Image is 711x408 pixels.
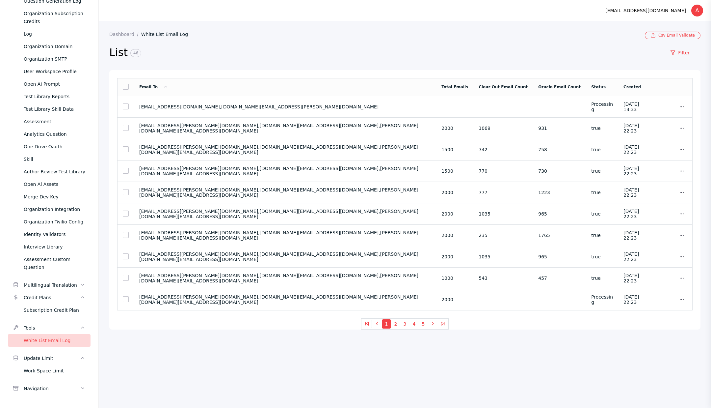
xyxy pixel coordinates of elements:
[24,218,85,226] div: Organization Twilio Config
[538,276,581,281] section: 457
[8,7,91,28] a: Organization Subscription Credits
[24,130,85,138] div: Analytics Question
[538,168,581,174] section: 730
[24,193,85,201] div: Merge Dev Key
[8,103,91,115] a: Test Library Skill Data
[623,166,639,176] span: [DATE] 22:23
[591,233,613,238] section: true
[623,273,639,283] span: [DATE] 22:23
[24,385,80,393] div: Navigation
[591,168,613,174] section: true
[591,211,613,217] section: true
[441,85,468,89] a: Total Emails
[8,190,91,203] a: Merge Dev Key
[24,367,85,375] div: Work Space Limit
[409,319,419,329] button: 4
[623,187,639,198] span: [DATE] 22:23
[538,147,581,152] section: 758
[109,32,141,37] a: Dashboard
[139,144,431,155] section: [EMAIL_ADDRESS][PERSON_NAME][DOMAIN_NAME],[DOMAIN_NAME][EMAIL_ADDRESS][DOMAIN_NAME],[PERSON_NAME]...
[24,243,85,251] div: Interview Library
[441,297,468,302] section: 2000
[8,140,91,153] a: One Drive Oauth
[8,115,91,128] a: Assessment
[538,233,581,238] section: 1765
[479,276,528,281] section: 543
[139,123,431,133] section: [EMAIL_ADDRESS][PERSON_NAME][DOMAIN_NAME],[DOMAIN_NAME][EMAIL_ADDRESS][DOMAIN_NAME],[PERSON_NAME]...
[8,178,91,190] a: Open Ai Assets
[139,209,431,219] section: [EMAIL_ADDRESS][PERSON_NAME][DOMAIN_NAME],[DOMAIN_NAME][EMAIL_ADDRESS][DOMAIN_NAME],[PERSON_NAME]...
[24,281,80,289] div: Multilingual Translation
[441,190,468,195] section: 2000
[623,85,641,89] a: Created
[623,144,639,155] span: [DATE] 22:23
[8,253,91,274] a: Assessment Custom Question
[591,190,613,195] section: true
[139,294,431,305] section: [EMAIL_ADDRESS][PERSON_NAME][DOMAIN_NAME],[DOMAIN_NAME][EMAIL_ADDRESS][DOMAIN_NAME],[PERSON_NAME]...
[8,40,91,53] a: Organization Domain
[591,294,613,305] section: Processing
[623,230,639,241] span: [DATE] 22:23
[538,190,581,195] section: 1223
[24,55,85,63] div: Organization SMTP
[8,364,91,377] a: Work Space Limit
[24,336,85,344] div: White List Email Log
[691,5,703,16] div: A
[591,276,613,281] section: true
[24,180,85,188] div: Open Ai Assets
[24,105,85,113] div: Test Library Skill Data
[24,143,85,151] div: One Drive Oauth
[8,334,91,347] a: White List Email Log
[382,319,391,329] button: 1
[24,30,85,38] div: Log
[24,118,85,126] div: Assessment
[479,126,528,131] section: 1069
[441,276,468,281] section: 1000
[479,211,528,217] section: 1035
[8,228,91,241] a: Identity Validators
[479,190,528,195] section: 777
[8,304,91,316] a: Subscription Credit Plan
[139,166,431,176] section: [EMAIL_ADDRESS][PERSON_NAME][DOMAIN_NAME],[DOMAIN_NAME][EMAIL_ADDRESS][DOMAIN_NAME],[PERSON_NAME]...
[623,294,639,305] span: [DATE] 22:23
[623,251,639,262] span: [DATE] 22:23
[24,306,85,314] div: Subscription Credit Plan
[419,319,428,329] button: 5
[623,102,639,112] span: [DATE] 13:33
[24,324,80,332] div: Tools
[24,43,85,50] div: Organization Domain
[141,32,193,37] a: White List Email Log
[24,294,80,302] div: Credit Plans
[139,230,431,241] section: [EMAIL_ADDRESS][PERSON_NAME][DOMAIN_NAME],[DOMAIN_NAME][EMAIL_ADDRESS][DOMAIN_NAME],[PERSON_NAME]...
[24,68,85,75] div: User Workspace Profile
[479,254,528,259] section: 1035
[8,78,91,90] a: Open Ai Prompt
[24,354,80,362] div: Update Limit
[591,254,613,259] section: true
[605,7,686,15] div: [EMAIL_ADDRESS][DOMAIN_NAME]
[538,126,581,131] section: 931
[479,233,528,238] section: 235
[130,49,141,57] span: 46
[479,85,528,89] a: Clear Out Email Count
[538,85,581,89] a: Oracle Email Count
[139,187,431,198] section: [EMAIL_ADDRESS][PERSON_NAME][DOMAIN_NAME],[DOMAIN_NAME][EMAIL_ADDRESS][DOMAIN_NAME],[PERSON_NAME]...
[139,273,431,283] section: [EMAIL_ADDRESS][PERSON_NAME][DOMAIN_NAME],[DOMAIN_NAME][EMAIL_ADDRESS][DOMAIN_NAME],[PERSON_NAME]...
[24,93,85,101] div: Test Library Reports
[479,147,528,152] section: 742
[139,85,168,89] a: Email To
[139,251,431,262] section: [EMAIL_ADDRESS][PERSON_NAME][DOMAIN_NAME],[DOMAIN_NAME][EMAIL_ADDRESS][DOMAIN_NAME],[PERSON_NAME]...
[8,28,91,40] a: Log
[139,104,431,109] section: [EMAIL_ADDRESS][DOMAIN_NAME],[DOMAIN_NAME][EMAIL_ADDRESS][PERSON_NAME][DOMAIN_NAME]
[538,254,581,259] section: 965
[8,128,91,140] a: Analytics Question
[400,319,409,329] button: 3
[391,319,400,329] button: 2
[591,126,613,131] section: true
[8,165,91,178] a: Author Review Test Library
[24,230,85,238] div: Identity Validators
[441,211,468,217] section: 2000
[8,241,91,253] a: Interview Library
[24,255,85,271] div: Assessment Custom Question
[441,233,468,238] section: 2000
